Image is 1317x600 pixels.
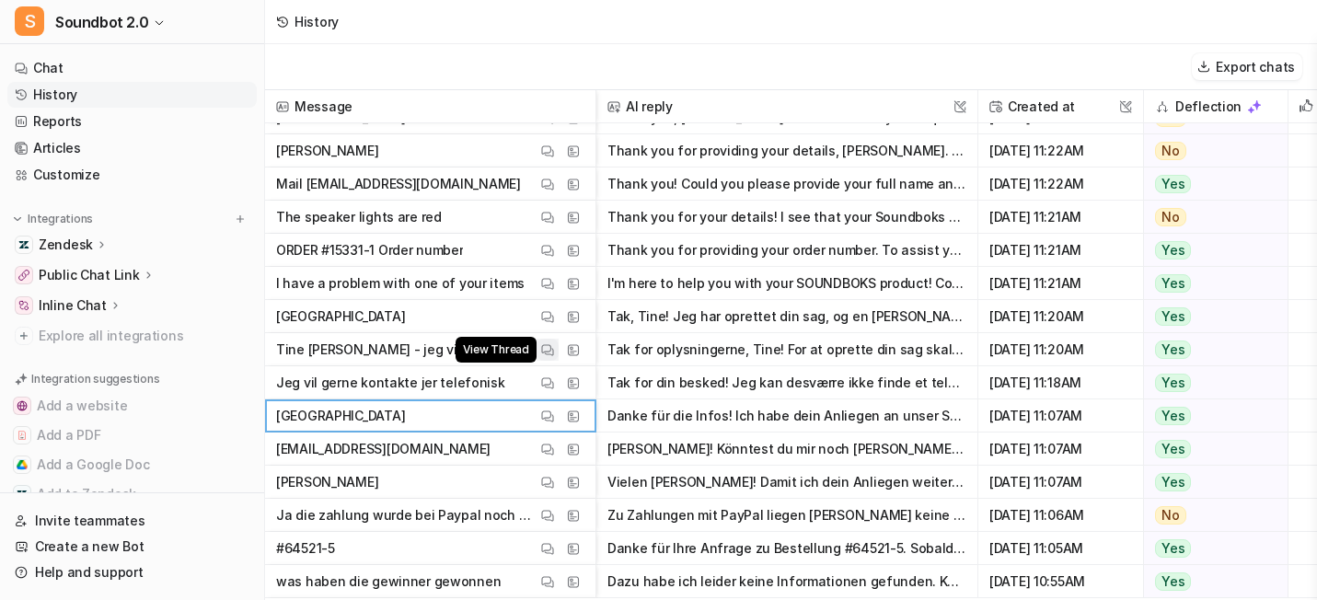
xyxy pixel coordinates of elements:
p: Inline Chat [39,296,107,315]
button: Danke für Ihre Anfrage zu Bestellung #64521-5. Sobald Ihre Soundboks versendet wurde, erhalten Si... [607,532,966,565]
p: Integrations [28,212,93,226]
p: Ja die zahlung wurde bei Paypal noch nicht autorisiert [276,499,537,532]
p: Mail [EMAIL_ADDRESS][DOMAIN_NAME] [276,167,521,201]
button: Zu Zahlungen mit PayPal liegen [PERSON_NAME] keine Informationen vor. Ich [PERSON_NAME] dein Anli... [607,499,966,532]
span: [DATE] 11:06AM [986,499,1136,532]
span: [DATE] 11:20AM [986,300,1136,333]
button: Yes [1144,333,1276,366]
button: View Thread [537,339,559,361]
p: ORDER #15331-1 Order number [276,234,463,267]
img: Add to Zendesk [17,489,28,500]
img: Add a website [17,400,28,411]
span: [DATE] 10:55AM [986,565,1136,598]
a: Explore all integrations [7,323,257,349]
span: [DATE] 11:21AM [986,234,1136,267]
button: Thank you! Could you please provide your full name and the country you are located in? Once I hav... [607,167,966,201]
button: Add to ZendeskAdd to Zendesk [7,479,257,509]
button: Export chats [1192,53,1302,80]
button: Yes [1144,267,1276,300]
span: AI reply [604,90,970,123]
span: Soundbot 2.0 [55,9,148,35]
img: Profile image for Katelin [52,10,82,40]
span: Created at [986,90,1136,123]
button: Tak for oplysningerne, Tine! For at oprette din sag skal jeg også vide, hvilket land du bor i. Må... [607,333,966,366]
span: Yes [1155,274,1191,293]
button: Yes [1144,466,1276,499]
p: [EMAIL_ADDRESS][DOMAIN_NAME] [276,433,491,466]
p: [PERSON_NAME] [276,466,378,499]
span: [DATE] 11:22AM [986,167,1136,201]
span: [DATE] 11:05AM [986,532,1136,565]
button: Home [288,7,323,42]
button: Thank you for your details! I see that your Soundboks speaker is showing red lights. Unfortunatel... [607,201,966,234]
p: #64521-5 [276,532,335,565]
span: No [1155,142,1186,160]
span: [DATE] 11:20AM [986,333,1136,366]
button: Add a Google DocAdd a Google Doc [7,450,257,479]
span: [DATE] 11:07AM [986,399,1136,433]
img: Public Chat Link [18,270,29,281]
button: Yes [1144,167,1276,201]
span: Message [272,90,588,123]
a: Create a new Bot [7,534,257,560]
button: Yes [1144,366,1276,399]
span: [DATE] 11:07AM [986,466,1136,499]
span: [DATE] 11:07AM [986,433,1136,466]
img: menu_add.svg [234,213,247,225]
p: [GEOGRAPHIC_DATA] [276,399,405,433]
a: Customize [7,162,257,188]
span: [DATE] 11:21AM [986,201,1136,234]
img: Add a Google Doc [17,459,28,470]
div: Close [323,7,356,40]
span: No [1155,506,1186,525]
p: Tine [PERSON_NAME] - jeg vil gerne kontaktes telefonisk på 0045 21586091 tak [EMAIL_ADDRESS][DOMA... [276,333,537,366]
button: Dazu habe ich leider keine Informationen gefunden. Kannst du mir bitte mehr Details nennen oder d... [607,565,966,598]
button: I'm here to help you with your SOUNDBOKS product! Could you please tell me a bit more about the p... [607,267,966,300]
button: No [1144,499,1276,532]
button: go back [12,7,47,42]
button: [PERSON_NAME]! Könntest du mir noch [PERSON_NAME] [PERSON_NAME], aus welchem Land du bestellst? [... [607,433,966,466]
h1: Katelin [89,9,141,23]
p: Zendesk [39,236,93,254]
span: Yes [1155,175,1191,193]
button: Danke für die Infos! Ich habe dein Anliegen an unser Support-Team weitergeleitet. Ein:e Mitarbeit... [607,399,966,433]
button: Gif picker [58,518,73,533]
button: No [1144,134,1276,167]
a: History [7,82,257,108]
img: expand menu [11,213,24,225]
button: Yes [1144,532,1276,565]
span: Yes [1155,374,1191,392]
img: explore all integrations [15,327,33,345]
span: [DATE] 11:18AM [986,366,1136,399]
p: [GEOGRAPHIC_DATA] [276,300,405,333]
button: Upload attachment [87,518,102,533]
button: Yes [1144,234,1276,267]
p: Public Chat Link [39,266,140,284]
span: Yes [1155,340,1191,359]
span: Yes [1155,473,1191,491]
button: Yes [1144,300,1276,333]
a: Chat [7,55,257,81]
button: Tak, Tine! Jeg har oprettet din sag, og en [PERSON_NAME] kundeservicemedarbejdere vender tilbage ... [607,300,966,333]
p: [PERSON_NAME] [276,134,378,167]
img: Inline Chat [18,300,29,311]
button: Thank you for providing your order number. To assist you further, could you please share: - Your ... [607,234,966,267]
button: Send a message… [316,511,345,540]
button: Scroll to bottom [168,436,200,467]
button: Emoji picker [29,518,43,533]
button: Integrations [7,210,98,228]
span: Yes [1155,241,1191,260]
button: Thank you for providing your details, [PERSON_NAME]. I have forwarded your request to our support... [607,134,966,167]
a: Help and support [7,560,257,585]
h2: Deflection [1175,90,1242,123]
p: Integration suggestions [31,371,159,387]
button: Add a websiteAdd a website [7,391,257,421]
button: Yes [1144,399,1276,433]
img: Zendesk [18,239,29,250]
span: Yes [1155,440,1191,458]
p: Active [DATE] [89,23,170,41]
button: Vielen [PERSON_NAME]! Damit ich dein Anliegen weiterleiten kann, brauche ich bitte noch: - Deine ... [607,466,966,499]
a: Articles [7,135,257,161]
span: Yes [1155,407,1191,425]
button: Yes [1144,433,1276,466]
